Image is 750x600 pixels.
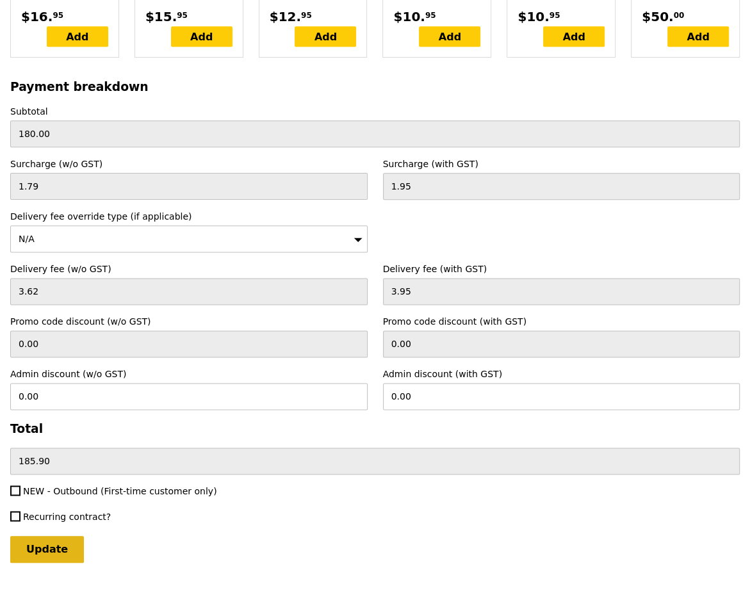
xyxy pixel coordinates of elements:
span: N/A [19,234,35,244]
span: 95 [53,10,63,20]
div: Add [543,26,605,47]
label: Delivery fee (with GST) [383,263,740,275]
span: 95 [550,10,560,20]
span: 95 [425,10,436,20]
input: NEW - Outbound (First-time customer only) [10,485,20,496]
span: $10. [393,7,425,26]
span: 95 [301,10,312,20]
span: Recurring contract? [23,512,111,522]
div: Add [419,26,480,47]
label: Delivery fee (w/o GST) [10,263,368,275]
label: Promo code discount (w/o GST) [10,315,368,328]
input: Recurring contract? [10,511,20,521]
label: Promo code discount (with GST) [383,315,740,328]
label: Admin discount (w/o GST) [10,368,368,380]
h3: Total [10,422,740,435]
span: $12. [270,7,301,26]
span: NEW - Outbound (First-time customer only) [23,486,217,496]
div: Add [295,26,356,47]
label: Surcharge (w/o GST) [10,158,368,170]
span: 95 [177,10,188,20]
span: $10. [518,7,549,26]
label: Delivery fee override type (if applicable) [10,210,368,223]
label: Subtotal [10,105,740,118]
h3: Payment breakdown [10,80,740,93]
span: 00 [674,10,685,20]
span: $16. [21,7,53,26]
span: $15. [145,7,177,26]
div: Add [667,26,729,47]
input: Update [10,536,84,563]
div: Add [171,26,232,47]
div: Add [47,26,108,47]
span: $50. [642,7,673,26]
label: Surcharge (with GST) [383,158,740,170]
label: Admin discount (with GST) [383,368,740,380]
